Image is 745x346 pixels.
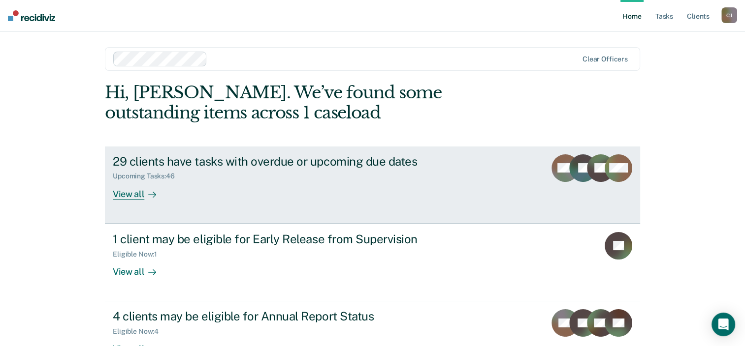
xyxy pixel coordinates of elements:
div: C J [721,7,737,23]
div: View all [113,180,168,200]
div: Eligible Now : 4 [113,327,166,336]
div: 4 clients may be eligible for Annual Report Status [113,309,458,323]
div: 1 client may be eligible for Early Release from Supervision [113,232,458,246]
img: Recidiviz [8,10,55,21]
div: 29 clients have tasks with overdue or upcoming due dates [113,154,458,169]
div: Clear officers [583,55,628,63]
div: Open Intercom Messenger [712,313,735,336]
a: 29 clients have tasks with overdue or upcoming due datesUpcoming Tasks:46View all [105,146,640,224]
div: Eligible Now : 1 [113,250,165,259]
div: Hi, [PERSON_NAME]. We’ve found some outstanding items across 1 caseload [105,83,533,123]
a: 1 client may be eligible for Early Release from SupervisionEligible Now:1View all [105,224,640,301]
button: CJ [721,7,737,23]
div: Upcoming Tasks : 46 [113,172,183,180]
div: View all [113,258,168,277]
